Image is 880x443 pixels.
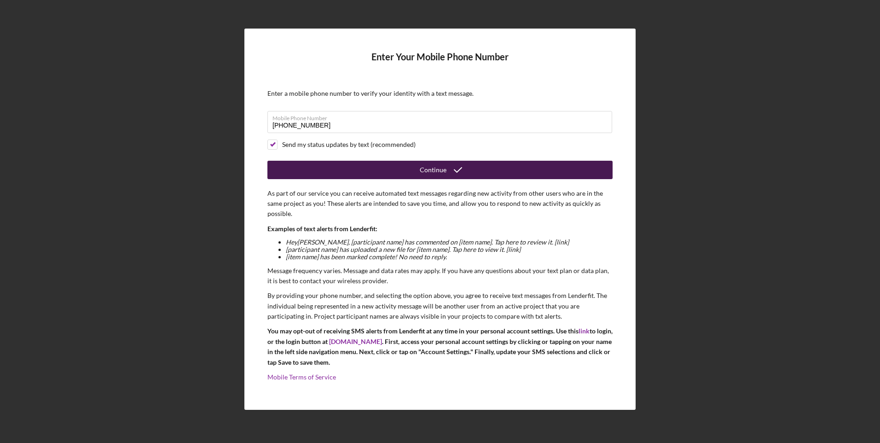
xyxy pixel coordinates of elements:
a: Mobile Terms of Service [267,373,336,381]
li: Hey [PERSON_NAME] , [participant name] has commented on [item name]. Tap here to review it. [link] [286,239,613,246]
button: Continue [267,161,613,179]
label: Mobile Phone Number [272,111,612,122]
li: [item name] has been marked complete! No need to reply. [286,253,613,261]
p: By providing your phone number, and selecting the option above, you agree to receive text message... [267,291,613,321]
p: You may opt-out of receiving SMS alerts from Lenderfit at any time in your personal account setti... [267,326,613,367]
a: [DOMAIN_NAME] [329,338,382,345]
p: Examples of text alerts from Lenderfit: [267,224,613,234]
div: Send my status updates by text (recommended) [282,141,416,148]
div: Enter a mobile phone number to verify your identity with a text message. [267,90,613,97]
h4: Enter Your Mobile Phone Number [267,52,613,76]
p: Message frequency varies. Message and data rates may apply. If you have any questions about your ... [267,266,613,286]
div: Continue [420,161,446,179]
a: link [579,327,590,335]
p: As part of our service you can receive automated text messages regarding new activity from other ... [267,188,613,219]
li: [participant name] has uploaded a new file for [item name]. Tap here to view it. [link] [286,246,613,253]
